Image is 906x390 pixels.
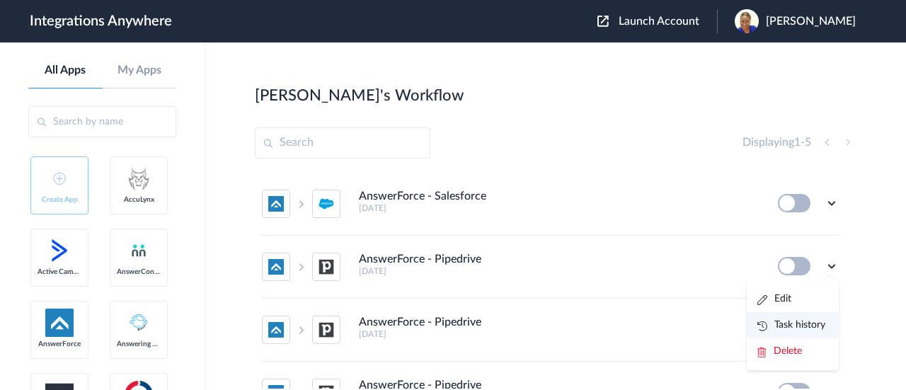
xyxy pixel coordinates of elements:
[359,266,759,276] h5: [DATE]
[597,16,609,27] img: launch-acct-icon.svg
[255,127,430,159] input: Search
[757,294,791,304] a: Edit
[125,164,153,193] img: acculynx-logo.svg
[30,13,172,30] h1: Integrations Anywhere
[794,137,801,148] span: 1
[359,203,759,213] h5: [DATE]
[805,137,811,148] span: 5
[45,309,74,337] img: af-app-logo.svg
[38,195,81,204] span: Create App
[597,15,717,28] button: Launch Account
[53,172,66,185] img: add-icon.svg
[255,86,464,105] h2: [PERSON_NAME]'s Workflow
[117,268,161,276] span: AnswerConnect
[38,268,81,276] span: Active Campaign
[125,309,153,337] img: Answering_service.png
[103,64,177,77] a: My Apps
[45,236,74,265] img: active-campaign-logo.svg
[28,106,176,137] input: Search by name
[359,329,759,339] h5: [DATE]
[619,16,699,27] span: Launch Account
[38,340,81,348] span: AnswerForce
[735,9,759,33] img: 75429.jpg
[359,253,481,266] h4: AnswerForce - Pipedrive
[742,136,811,149] h4: Displaying -
[117,340,161,348] span: Answering Service
[117,195,161,204] span: AccuLynx
[359,316,481,329] h4: AnswerForce - Pipedrive
[766,15,856,28] span: [PERSON_NAME]
[28,64,103,77] a: All Apps
[130,242,147,259] img: answerconnect-logo.svg
[359,190,486,203] h4: AnswerForce - Salesforce
[757,320,825,330] a: Task history
[774,346,802,356] span: Delete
